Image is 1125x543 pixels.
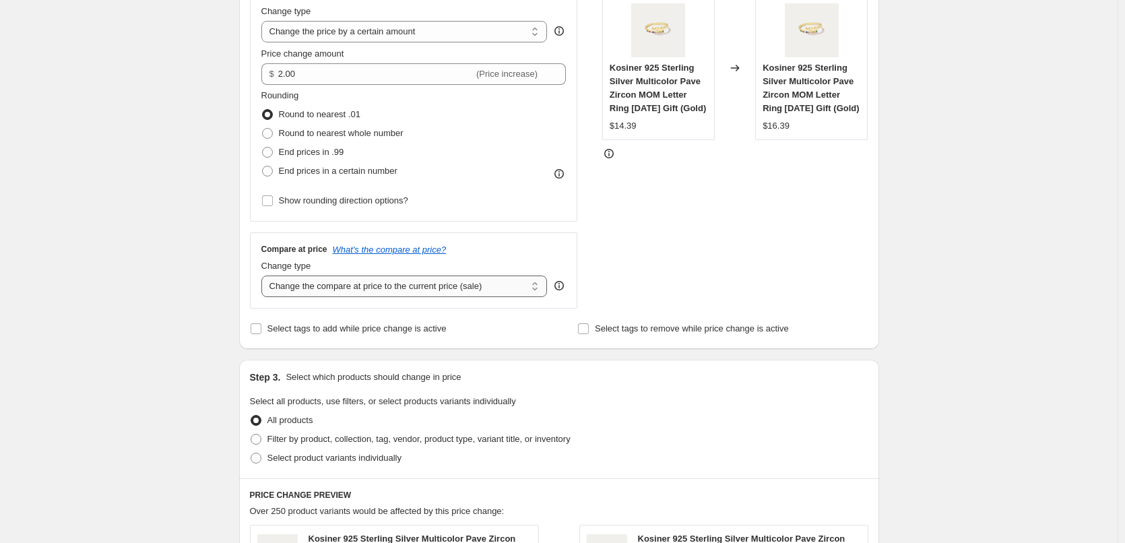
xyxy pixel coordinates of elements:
h6: PRICE CHANGE PREVIEW [250,490,868,501]
span: Change type [261,6,311,16]
span: Round to nearest .01 [279,109,360,119]
span: $16.39 [763,121,790,131]
span: Select tags to add while price change is active [267,323,447,333]
button: What's the compare at price? [333,245,447,255]
span: End prices in a certain number [279,166,397,176]
span: Select all products, use filters, or select products variants individually [250,396,516,406]
span: All products [267,415,313,425]
span: (Price increase) [476,69,538,79]
span: $ [269,69,274,79]
span: Kosiner 925 Sterling Silver Multicolor Pave Zircon MOM Letter Ring [DATE] Gift (Gold) [610,63,706,113]
span: End prices in .99 [279,147,344,157]
input: -10.00 [278,63,474,85]
span: Rounding [261,90,299,100]
img: 60106721300C-1_80x.jpg [631,3,685,57]
span: Kosiner 925 Sterling Silver Multicolor Pave Zircon MOM Letter Ring [DATE] Gift (Gold) [763,63,859,113]
span: Over 250 product variants would be affected by this price change: [250,506,505,516]
span: Change type [261,261,311,271]
h2: Step 3. [250,371,281,384]
span: $14.39 [610,121,637,131]
span: Select tags to remove while price change is active [595,323,789,333]
div: help [552,24,566,38]
h3: Compare at price [261,244,327,255]
div: help [552,279,566,292]
span: Select product variants individually [267,453,401,463]
span: Round to nearest whole number [279,128,404,138]
span: Show rounding direction options? [279,195,408,205]
span: Filter by product, collection, tag, vendor, product type, variant title, or inventory [267,434,571,444]
img: 60106721300C-1_80x.jpg [785,3,839,57]
span: Price change amount [261,49,344,59]
p: Select which products should change in price [286,371,461,384]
